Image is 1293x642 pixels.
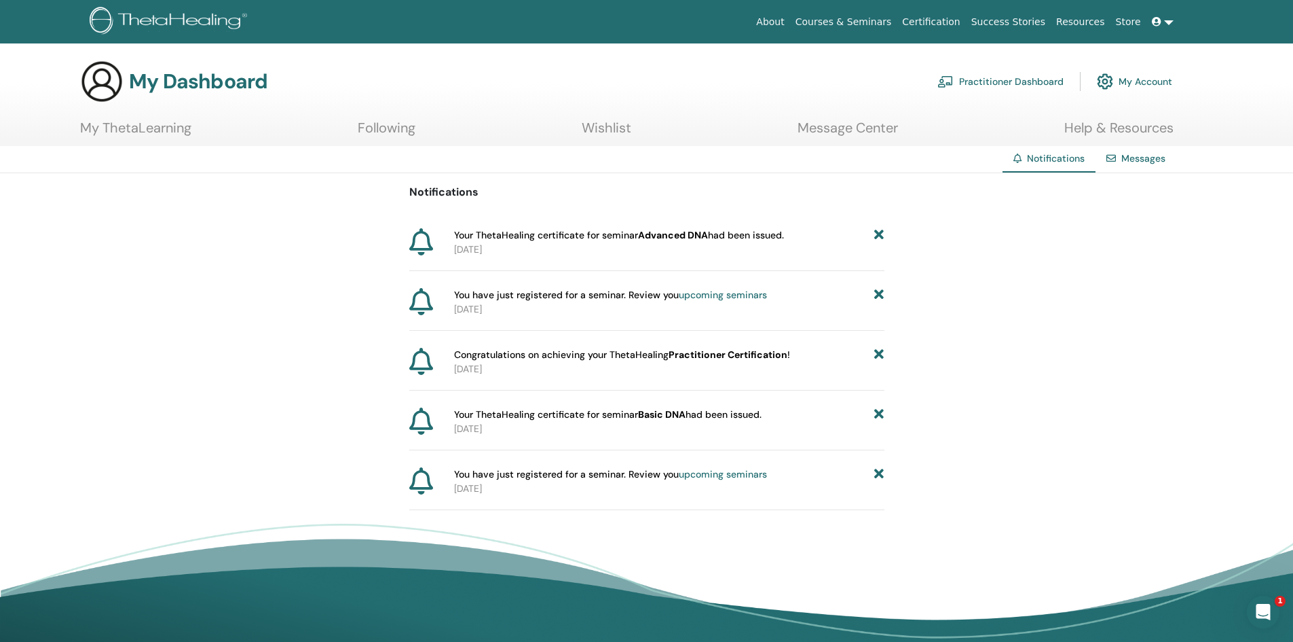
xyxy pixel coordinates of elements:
a: Courses & Seminars [790,10,897,35]
img: generic-user-icon.jpg [80,60,124,103]
img: cog.svg [1097,70,1113,93]
span: Congratulations on achieving your ThetaHealing ! [454,348,790,362]
span: You have just registered for a seminar. Review you [454,467,767,482]
a: upcoming seminars [679,289,767,301]
b: Advanced DNA [638,229,708,241]
iframe: Intercom live chat [1247,596,1279,628]
a: My Account [1097,67,1172,96]
a: Certification [897,10,965,35]
a: Wishlist [582,120,631,146]
a: upcoming seminars [679,468,767,480]
p: Notifications [409,184,884,200]
span: Your ThetaHealing certificate for seminar had been issued. [454,228,784,243]
p: [DATE] [454,362,884,376]
span: You have just registered for a seminar. Review you [454,288,767,302]
a: Store [1110,10,1146,35]
p: [DATE] [454,422,884,436]
a: Practitioner Dashboard [937,67,1064,96]
a: Following [358,120,415,146]
a: Help & Resources [1064,120,1174,146]
p: [DATE] [454,302,884,317]
span: Notifications [1027,152,1085,164]
p: [DATE] [454,243,884,257]
b: Basic DNA [638,408,686,421]
a: Messages [1121,152,1165,164]
p: [DATE] [454,482,884,496]
span: 1 [1275,596,1286,607]
b: Practitioner Certification [669,349,787,361]
h3: My Dashboard [129,69,267,94]
a: Success Stories [966,10,1051,35]
img: chalkboard-teacher.svg [937,75,954,88]
img: logo.png [90,7,252,37]
a: Message Center [798,120,898,146]
a: About [751,10,789,35]
a: My ThetaLearning [80,120,191,146]
span: Your ThetaHealing certificate for seminar had been issued. [454,408,762,422]
a: Resources [1051,10,1110,35]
